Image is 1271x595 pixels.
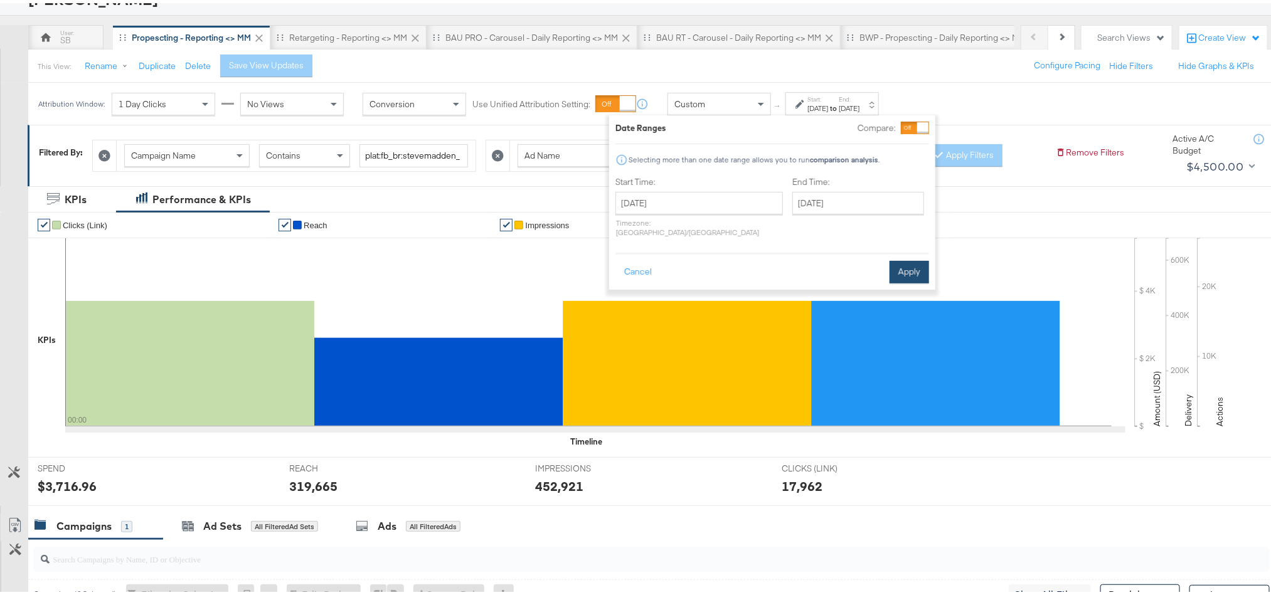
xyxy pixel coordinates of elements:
[50,539,1156,563] input: Search Campaigns by Name, ID or Objective
[185,57,211,69] button: Delete
[277,31,284,38] div: Drag to reorder tab
[1214,394,1225,423] text: Actions
[615,119,666,131] div: Date Ranges
[38,474,97,492] div: $3,716.96
[570,433,602,445] div: Timeline
[839,100,859,110] div: [DATE]
[445,29,618,41] div: BAU PRO - Carousel - Daily Reporting <> MM
[39,144,83,155] div: Filtered By:
[279,216,291,228] a: ✔
[251,518,318,529] div: All Filtered Ad Sets
[304,218,327,227] span: Reach
[524,147,560,158] span: Ad Name
[289,474,338,492] div: 319,665
[807,100,828,110] div: [DATE]
[535,460,629,471] span: IMPRESSIONS
[828,100,839,110] strong: to
[1151,368,1162,423] text: Amount (USD)
[472,95,590,107] label: Use Unified Attribution Setting:
[1173,130,1242,153] div: Active A/C Budget
[858,119,896,131] label: Compare:
[76,52,141,75] button: Rename
[56,516,112,530] div: Campaigns
[119,95,166,107] span: 1 Day Clicks
[119,31,126,38] div: Drag to reorder tab
[65,189,87,204] div: KPIs
[656,29,821,41] div: BAU RT - Carousel - Daily Reporting <> MM
[674,95,705,107] span: Custom
[615,215,783,234] p: Timezone: [GEOGRAPHIC_DATA]/[GEOGRAPHIC_DATA]
[500,216,513,228] a: ✔
[772,101,784,105] span: ↑
[203,516,242,530] div: Ad Sets
[60,31,71,43] div: SB
[38,460,132,471] span: SPEND
[38,331,56,343] div: KPIs
[121,518,132,529] div: 1
[152,189,251,204] div: Performance & KPIs
[132,29,251,41] div: Propescting - Reporting <> MM
[1109,57,1153,69] button: Hide Filters
[1097,29,1166,41] div: Search Views
[615,173,783,185] label: Start Time:
[810,152,878,161] strong: comparison analysis
[839,92,859,100] label: End:
[38,97,105,105] div: Attribution Window:
[139,57,176,69] button: Duplicate
[266,147,300,158] span: Contains
[890,258,929,280] button: Apply
[644,31,651,38] div: Drag to reorder tab
[782,474,822,492] div: 17,962
[615,258,661,280] button: Cancel
[525,218,569,227] span: Impressions
[535,474,583,492] div: 452,921
[1056,144,1124,155] button: Remove Filters
[1181,154,1258,174] button: $4,500.00
[247,95,284,107] span: No Views
[1183,391,1194,423] text: Delivery
[38,216,50,228] a: ✔
[1186,154,1244,173] div: $4,500.00
[792,173,929,185] label: End Time:
[628,152,880,161] div: Selecting more than one date range allows you to run .
[370,95,415,107] span: Conversion
[378,516,396,530] div: Ads
[63,218,107,227] span: Clicks (Link)
[1025,51,1109,74] button: Configure Pacing
[1198,29,1261,41] div: Create View
[38,58,71,68] div: This View:
[406,518,460,529] div: All Filtered Ads
[433,31,440,38] div: Drag to reorder tab
[859,29,1026,41] div: BWP - Propescting - Daily Reporting <> MM
[131,147,196,158] span: Campaign Name
[289,29,407,41] div: Retargeting - Reporting <> MM
[782,460,876,471] span: CLICKS (LINK)
[807,92,828,100] label: Start:
[359,141,468,164] input: Enter a search term
[289,460,383,471] span: REACH
[1178,57,1254,69] button: Hide Graphs & KPIs
[847,31,854,38] div: Drag to reorder tab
